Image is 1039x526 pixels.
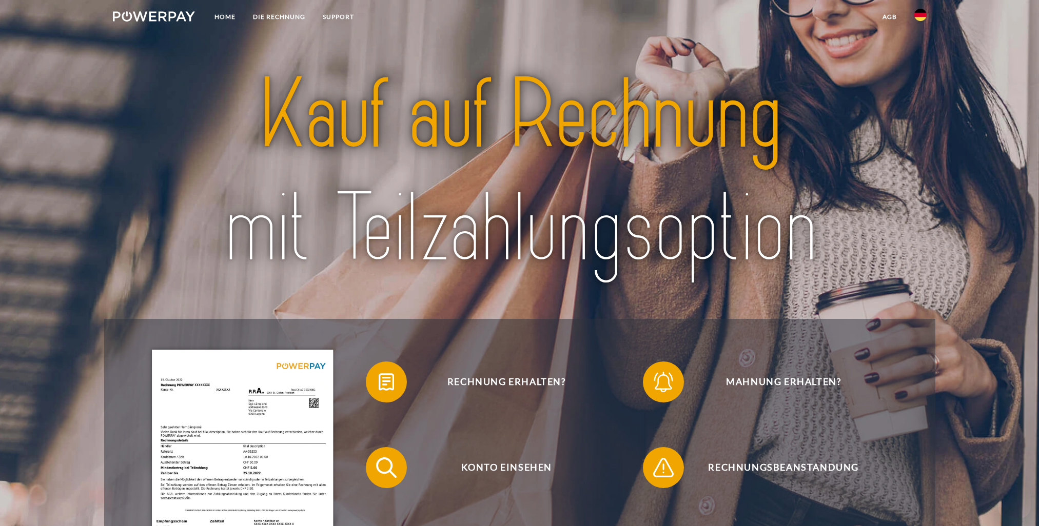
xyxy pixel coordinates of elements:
[366,447,633,488] button: Konto einsehen
[998,485,1031,518] iframe: Schaltfläche zum Öffnen des Messaging-Fensters
[381,361,632,402] span: Rechnung erhalten?
[113,11,195,22] img: logo-powerpay-white.svg
[314,8,363,26] a: SUPPORT
[874,8,906,26] a: agb
[374,369,399,395] img: qb_bill.svg
[651,369,676,395] img: qb_bell.svg
[153,53,886,292] img: title-powerpay_de.svg
[643,447,910,488] button: Rechnungsbeanstandung
[381,447,632,488] span: Konto einsehen
[206,8,244,26] a: Home
[244,8,314,26] a: DIE RECHNUNG
[366,361,633,402] button: Rechnung erhalten?
[658,447,909,488] span: Rechnungsbeanstandung
[914,9,927,21] img: de
[658,361,909,402] span: Mahnung erhalten?
[651,455,676,480] img: qb_warning.svg
[374,455,399,480] img: qb_search.svg
[643,361,910,402] button: Mahnung erhalten?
